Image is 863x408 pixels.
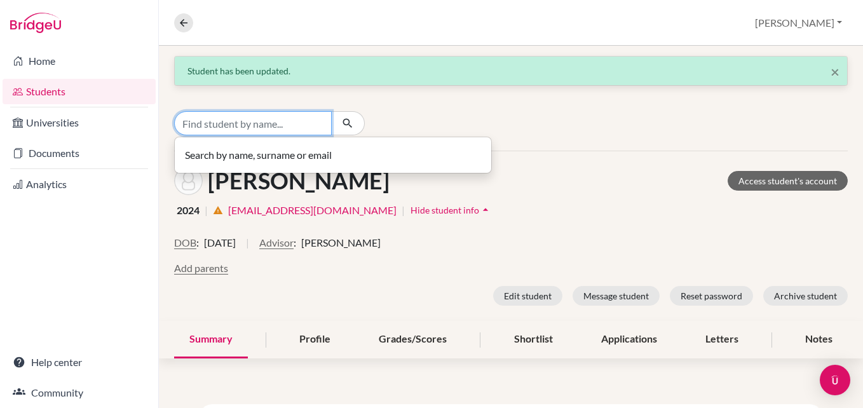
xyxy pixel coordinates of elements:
span: × [831,62,839,81]
div: Summary [174,321,248,358]
span: : [294,235,296,250]
p: Search by name, surname or email [185,147,481,163]
input: Find student by name... [174,111,332,135]
a: Students [3,79,156,104]
span: | [246,235,249,261]
div: Applications [586,321,672,358]
button: Message student [573,286,660,306]
i: arrow_drop_up [479,203,492,216]
button: [PERSON_NAME] [749,11,848,35]
button: DOB [174,235,196,250]
button: Add parents [174,261,228,276]
span: [DATE] [204,235,236,250]
a: Community [3,380,156,405]
a: Universities [3,110,156,135]
a: Documents [3,140,156,166]
span: : [196,235,199,250]
button: Edit student [493,286,562,306]
button: Hide student infoarrow_drop_up [410,200,493,220]
div: Letters [690,321,754,358]
span: 2024 [177,203,200,218]
a: Help center [3,350,156,375]
a: Home [3,48,156,74]
a: Analytics [3,172,156,197]
div: Notes [790,321,848,358]
img: Bridge-U [10,13,61,33]
button: Archive student [763,286,848,306]
div: Grades/Scores [364,321,462,358]
img: Kishor Kafle's avatar [174,167,203,195]
span: [PERSON_NAME] [301,235,381,250]
span: Hide student info [411,205,479,215]
a: Access student's account [728,171,848,191]
div: Shortlist [499,321,568,358]
i: warning [213,205,223,215]
button: Close [831,64,839,79]
span: | [205,203,208,218]
h1: [PERSON_NAME] [208,167,390,194]
button: Advisor [259,235,294,250]
a: [EMAIL_ADDRESS][DOMAIN_NAME] [228,203,397,218]
span: | [402,203,405,218]
div: Profile [284,321,346,358]
button: Reset password [670,286,753,306]
div: Student has been updated. [187,64,834,78]
div: Open Intercom Messenger [820,365,850,395]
